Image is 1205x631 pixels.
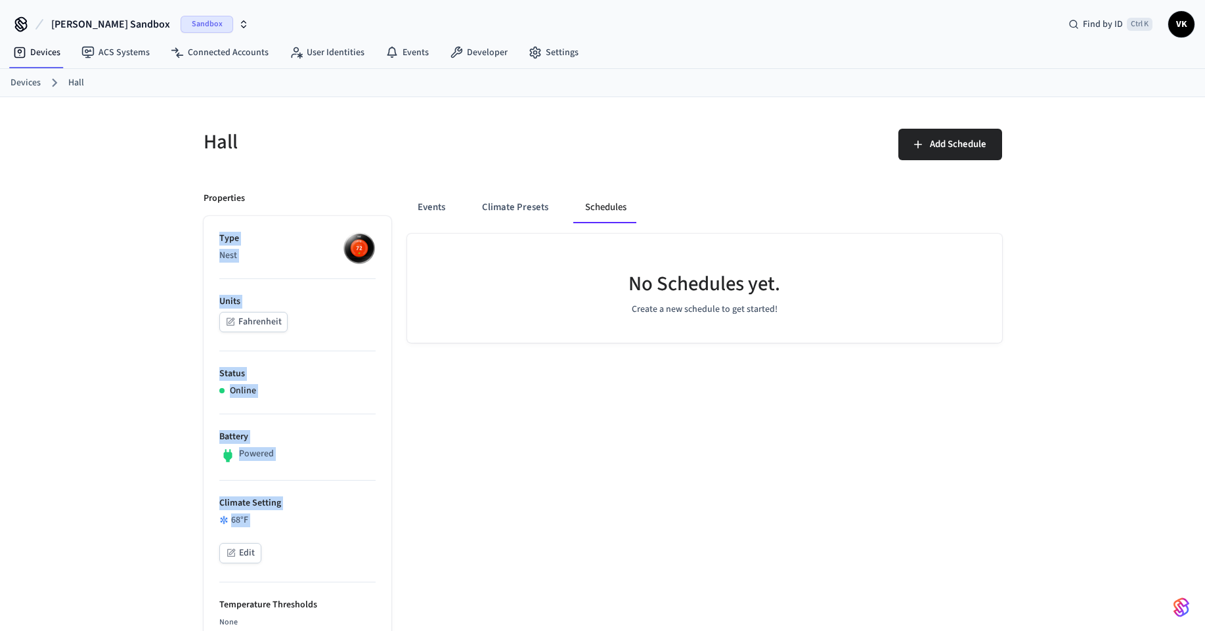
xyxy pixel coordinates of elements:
[3,41,71,64] a: Devices
[1083,18,1123,31] span: Find by ID
[219,367,376,381] p: Status
[219,543,261,563] button: Edit
[204,129,595,156] h5: Hall
[518,41,589,64] a: Settings
[219,513,376,527] div: 68 °F
[204,192,245,206] p: Properties
[1168,11,1194,37] button: VK
[279,41,375,64] a: User Identities
[1058,12,1163,36] div: Find by IDCtrl K
[632,303,778,316] p: Create a new schedule to get started!
[375,41,439,64] a: Events
[343,232,376,265] img: nest_learning_thermostat
[219,312,288,332] button: Fahrenheit
[407,192,456,223] button: Events
[219,295,376,309] p: Units
[181,16,233,33] span: Sandbox
[1127,18,1152,31] span: Ctrl K
[51,16,170,32] span: [PERSON_NAME] Sandbox
[239,447,274,461] p: Powered
[71,41,160,64] a: ACS Systems
[11,76,41,90] a: Devices
[930,136,986,153] span: Add Schedule
[219,232,376,246] p: Type
[439,41,518,64] a: Developer
[628,271,780,297] h5: No Schedules yet.
[471,192,559,223] button: Climate Presets
[230,384,256,398] p: Online
[898,129,1002,160] button: Add Schedule
[1173,597,1189,618] img: SeamLogoGradient.69752ec5.svg
[219,617,238,628] span: None
[219,249,376,263] p: Nest
[219,496,376,510] p: Climate Setting
[219,598,376,612] p: Temperature Thresholds
[1170,12,1193,36] span: VK
[219,430,376,444] p: Battery
[68,76,84,90] a: Hall
[160,41,279,64] a: Connected Accounts
[575,192,637,223] button: Schedules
